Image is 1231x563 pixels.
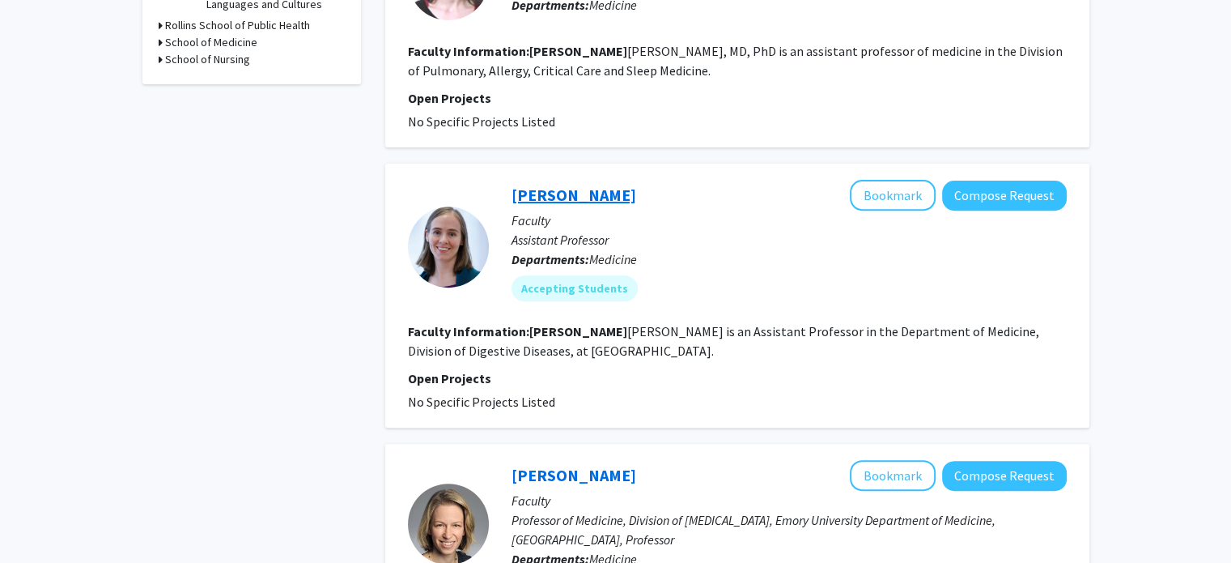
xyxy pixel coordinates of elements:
span: No Specific Projects Listed [408,394,555,410]
a: [PERSON_NAME] [512,465,636,485]
p: Open Projects [408,369,1067,388]
fg-read-more: [PERSON_NAME], MD, PhD is an assistant professor of medicine in the Division of Pulmonary, Allerg... [408,43,1063,79]
b: [PERSON_NAME] [529,323,627,339]
button: Add Wendy McKimpson to Bookmarks [850,180,936,211]
b: Departments: [512,251,589,267]
p: Professor of Medicine, Division of [MEDICAL_DATA], Emory University Department of Medicine, [GEOG... [512,510,1067,549]
b: [PERSON_NAME] [529,43,627,59]
b: Faculty Information: [408,43,529,59]
p: Faculty [512,491,1067,510]
mat-chip: Accepting Students [512,275,638,301]
span: No Specific Projects Listed [408,113,555,130]
button: Add Wendy Armstrong to Bookmarks [850,460,936,491]
button: Compose Request to Wendy Armstrong [942,461,1067,491]
iframe: Chat [12,490,69,551]
p: Open Projects [408,88,1067,108]
p: Faculty [512,211,1067,230]
span: Medicine [589,251,637,267]
h3: School of Nursing [165,51,250,68]
button: Compose Request to Wendy McKimpson [942,181,1067,211]
fg-read-more: [PERSON_NAME] is an Assistant Professor in the Department of Medicine, Division of Digestive Dise... [408,323,1039,359]
h3: Rollins School of Public Health [165,17,310,34]
p: Assistant Professor [512,230,1067,250]
h3: School of Medicine [165,34,257,51]
a: [PERSON_NAME] [512,185,636,205]
b: Faculty Information: [408,323,529,339]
